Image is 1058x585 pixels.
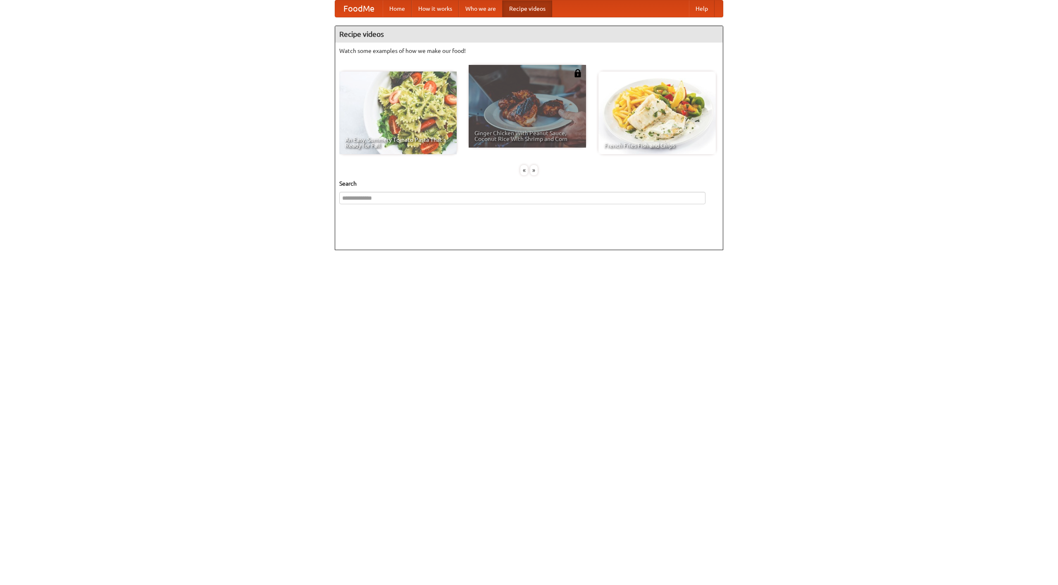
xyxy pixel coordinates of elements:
[339,47,719,55] p: Watch some examples of how we make our food!
[383,0,412,17] a: Home
[459,0,503,17] a: Who we are
[530,165,538,175] div: »
[335,0,383,17] a: FoodMe
[574,69,582,77] img: 483408.png
[604,143,710,148] span: French Fries Fish and Chips
[598,72,716,154] a: French Fries Fish and Chips
[503,0,552,17] a: Recipe videos
[412,0,459,17] a: How it works
[339,179,719,188] h5: Search
[345,137,451,148] span: An Easy, Summery Tomato Pasta That's Ready for Fall
[689,0,715,17] a: Help
[520,165,528,175] div: «
[339,72,457,154] a: An Easy, Summery Tomato Pasta That's Ready for Fall
[335,26,723,43] h4: Recipe videos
